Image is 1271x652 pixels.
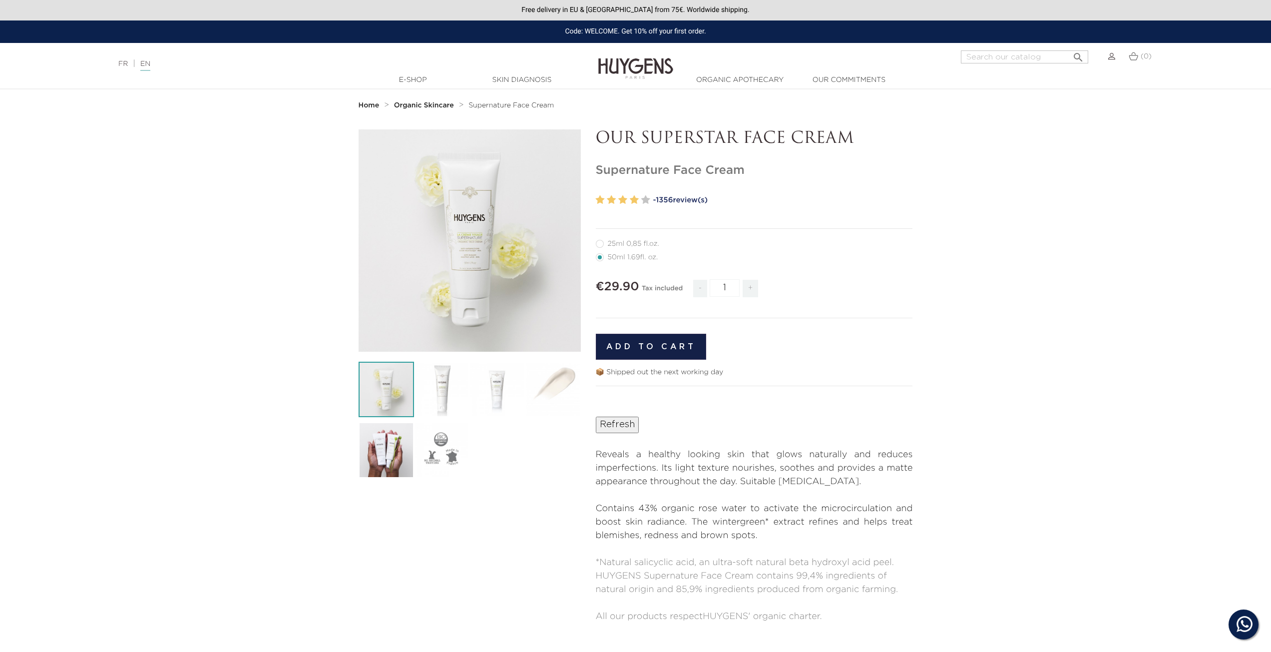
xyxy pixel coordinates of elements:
[394,102,454,109] strong: Organic Skincare
[641,193,650,207] label: 5
[596,367,913,378] p: 📦 Shipped out the next working day
[596,253,670,261] label: 50ml 1.69fl. oz.
[359,102,380,109] strong: Home
[690,75,790,85] a: Organic Apothecary
[596,193,605,207] label: 1
[468,101,554,109] a: Supernature Face Cream
[618,193,627,207] label: 3
[630,193,639,207] label: 4
[596,572,898,594] span: HUYGENS Supernature Face Cream contains 99,4% ingredients of natural origin and 85,9% ingredients...
[596,163,913,178] h1: Supernature Face Cream
[468,102,554,109] span: Supernature Face Cream
[743,280,759,297] span: +
[1072,48,1084,60] i: 
[607,193,616,207] label: 2
[359,101,382,109] a: Home
[596,448,913,489] p: Reveals a healthy looking skin that glows naturally and reduces imperfections. Its light texture ...
[596,281,639,293] span: €29.90
[113,58,522,70] div: |
[596,334,707,360] button: Add to cart
[961,50,1088,63] input: Search
[710,279,740,297] input: Quantity
[598,42,673,80] img: Huygens
[703,612,820,621] a: HUYGENS' organic charter
[596,129,913,148] p: OUR SUPERSTAR FACE CREAM
[1141,53,1152,60] span: (0)
[596,612,822,621] span: All our products respect .
[472,75,572,85] a: Skin Diagnosis
[1069,47,1087,61] button: 
[394,101,456,109] a: Organic Skincare
[596,502,913,543] p: Contains 43% organic rose water to activate the microcirculation and boost skin radiance. The win...
[363,75,463,85] a: E-Shop
[596,240,671,248] label: 25ml 0,85 fl.oz.
[693,280,707,297] span: -
[653,193,913,208] a: -1356review(s)
[118,60,128,67] a: FR
[656,196,673,204] span: 1356
[799,75,899,85] a: Our commitments
[642,278,683,305] div: Tax included
[596,417,639,433] input: Refresh
[596,558,894,567] span: *Natural salicyclic acid, an ultra-soft natural beta hydroxyl acid peel.
[140,60,150,71] a: EN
